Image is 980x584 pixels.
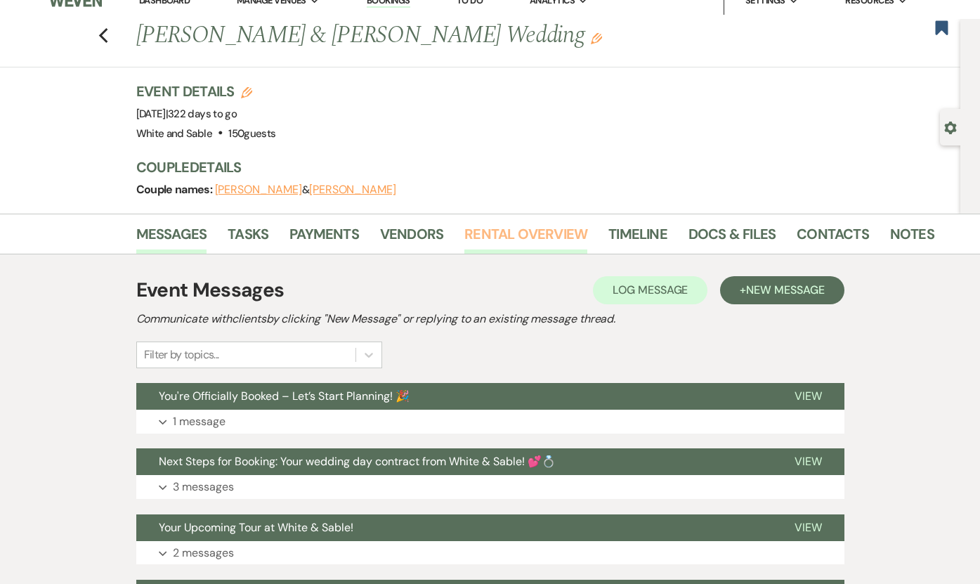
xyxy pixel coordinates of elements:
[228,126,275,141] span: 150 guests
[136,275,285,305] h1: Event Messages
[591,32,602,44] button: Edit
[608,223,667,254] a: Timeline
[746,283,824,297] span: New Message
[136,157,923,177] h3: Couple Details
[136,126,212,141] span: White and Sable
[144,346,219,363] div: Filter by topics...
[795,389,822,403] span: View
[795,520,822,535] span: View
[159,389,410,403] span: You're Officially Booked – Let’s Start Planning! 🎉
[136,82,276,101] h3: Event Details
[173,478,234,496] p: 3 messages
[168,107,237,121] span: 322 days to go
[613,283,688,297] span: Log Message
[688,223,776,254] a: Docs & Files
[797,223,869,254] a: Contacts
[309,184,396,195] button: [PERSON_NAME]
[720,276,844,304] button: +New Message
[890,223,934,254] a: Notes
[136,223,207,254] a: Messages
[136,448,772,475] button: Next Steps for Booking: Your wedding day contract from White & Sable! 💕💍
[136,383,772,410] button: You're Officially Booked – Let’s Start Planning! 🎉
[464,223,587,254] a: Rental Overview
[136,311,844,327] h2: Communicate with clients by clicking "New Message" or replying to an existing message thread.
[159,454,556,469] span: Next Steps for Booking: Your wedding day contract from White & Sable! 💕💍
[593,276,707,304] button: Log Message
[215,183,396,197] span: &
[136,475,844,499] button: 3 messages
[166,107,237,121] span: |
[944,120,957,134] button: Open lead details
[228,223,268,254] a: Tasks
[380,223,443,254] a: Vendors
[772,448,844,475] button: View
[136,107,237,121] span: [DATE]
[136,19,766,53] h1: [PERSON_NAME] & [PERSON_NAME] Wedding
[136,514,772,541] button: Your Upcoming Tour at White & Sable!
[772,514,844,541] button: View
[136,182,215,197] span: Couple names:
[159,520,353,535] span: Your Upcoming Tour at White & Sable!
[136,541,844,565] button: 2 messages
[215,184,302,195] button: [PERSON_NAME]
[173,544,234,562] p: 2 messages
[795,454,822,469] span: View
[772,383,844,410] button: View
[289,223,359,254] a: Payments
[136,410,844,434] button: 1 message
[173,413,226,431] p: 1 message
